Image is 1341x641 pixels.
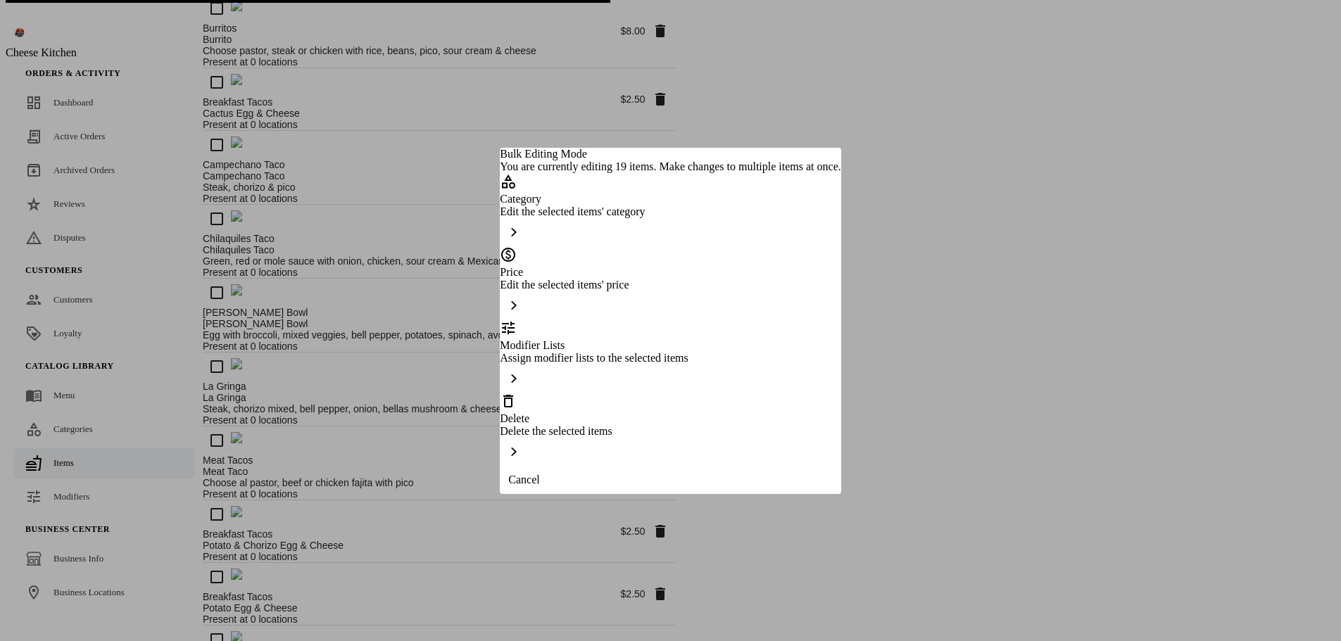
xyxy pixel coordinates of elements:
[500,205,841,218] div: Edit the selected items' category
[500,466,548,494] button: Cancel
[500,279,841,291] div: Edit the selected items' price
[500,193,841,205] div: Category
[500,266,841,279] div: Price
[500,339,841,352] div: Modifier Lists
[500,160,841,173] div: You are currently editing 19 items. Make changes to multiple items at once.
[508,474,539,486] span: Cancel
[500,352,841,364] div: Assign modifier lists to the selected items
[500,412,841,425] div: Delete
[500,425,841,438] div: Delete the selected items
[500,148,841,160] div: Bulk Editing Mode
